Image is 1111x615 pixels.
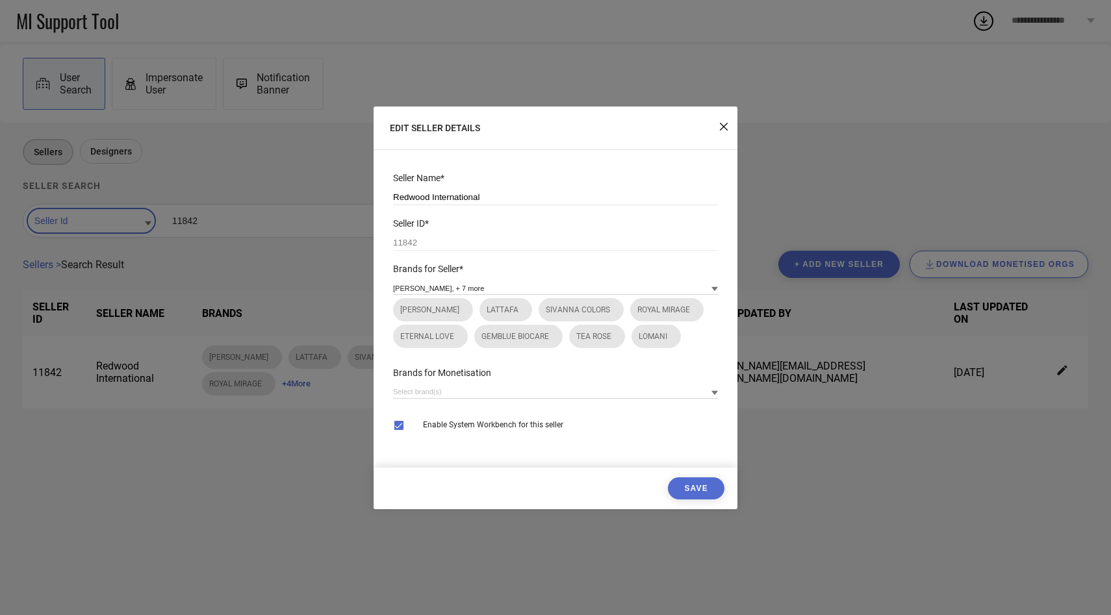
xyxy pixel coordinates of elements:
span: EDIT SELLER DETAILS [390,123,480,133]
span: SIVANNA COLORS [546,305,617,314]
span: ETERNAL LOVE [400,332,461,341]
span: TEA ROSE [576,332,618,341]
div: Seller ID* [393,218,718,229]
input: Add seller id here (numbers only) [393,235,718,251]
input: Add seller name here [393,190,718,205]
span: LATTAFA [487,305,525,314]
div: Brands for Monetisation [393,368,718,378]
span: GEMBLUE BIOCARE [481,332,555,341]
div: Seller Name* [393,173,718,183]
span: LOMANI [639,332,674,341]
div: Brands for Seller* [393,264,718,274]
input: Select brand(s) [393,385,718,399]
span: [PERSON_NAME] [400,305,466,314]
span: Enable System Workbench for this seller [423,420,563,429]
button: Save [668,477,724,499]
span: ROYAL MIRAGE [637,305,696,314]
